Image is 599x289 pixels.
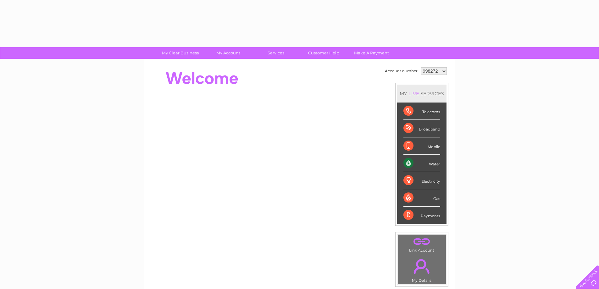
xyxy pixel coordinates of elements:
a: . [399,255,444,277]
div: Gas [403,189,440,207]
a: Customer Help [298,47,350,59]
td: My Details [397,254,446,285]
div: Broadband [403,120,440,137]
td: Link Account [397,234,446,254]
td: Account number [383,66,419,76]
a: My Clear Business [154,47,206,59]
a: Services [250,47,302,59]
div: Electricity [403,172,440,189]
div: Telecoms [403,103,440,120]
div: Mobile [403,137,440,155]
div: MY SERVICES [397,85,446,103]
a: . [399,236,444,247]
a: Make A Payment [346,47,397,59]
div: Payments [403,207,440,224]
div: Water [403,155,440,172]
div: LIVE [407,91,420,97]
a: My Account [202,47,254,59]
